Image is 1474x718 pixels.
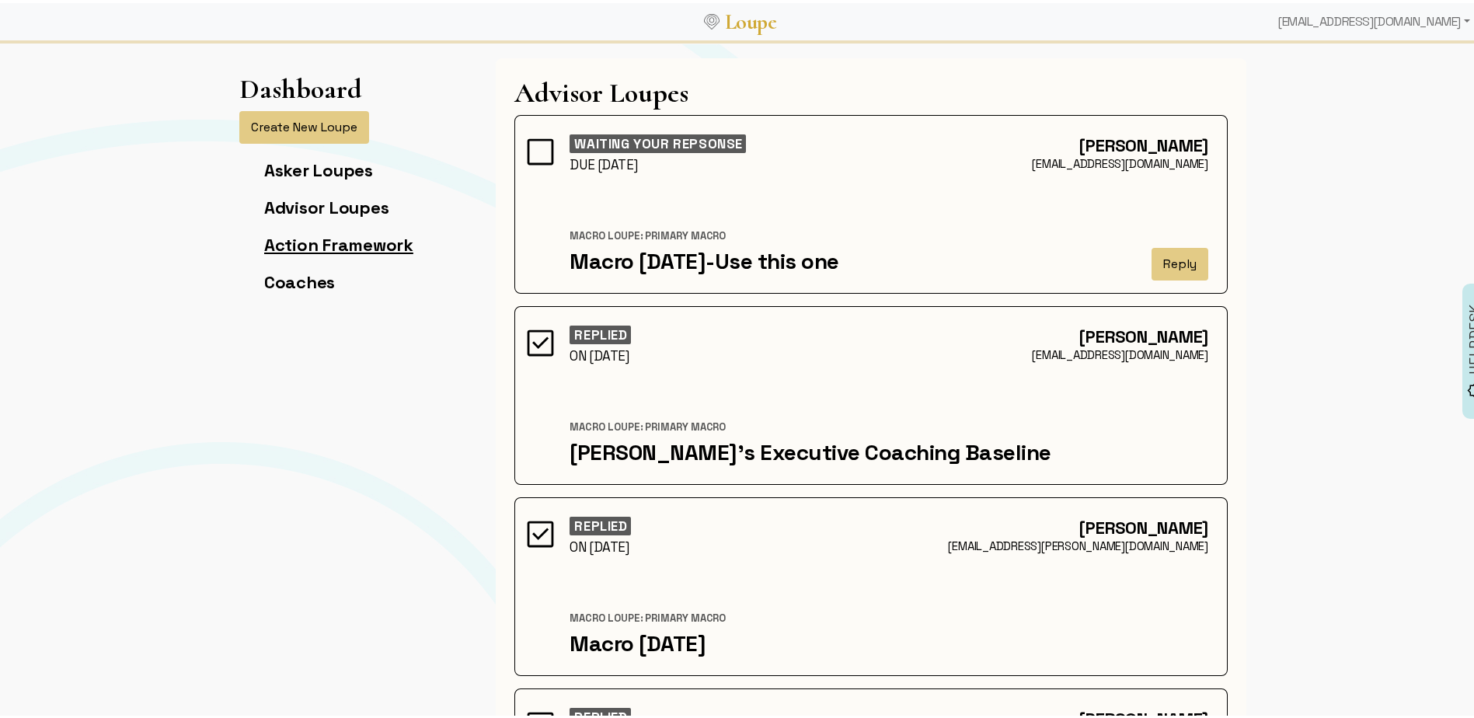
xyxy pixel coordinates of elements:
[239,70,413,305] app-left-page-nav: Dashboard
[534,153,1208,169] div: [EMAIL_ADDRESS][DOMAIN_NAME]
[570,436,1208,462] div: [PERSON_NAME]'s Executive Coaching Baseline
[570,245,1208,271] div: Macro [DATE]-Use this one
[534,535,1208,551] div: [EMAIL_ADDRESS][PERSON_NAME][DOMAIN_NAME]
[514,74,1228,106] h1: Advisor Loupes
[264,156,373,178] a: Asker Loupes
[570,226,1208,240] div: Macro Loupe: Primary Macro
[534,131,1208,153] div: [PERSON_NAME]
[239,70,362,102] h1: Dashboard
[264,231,413,253] a: Action Framework
[534,344,1208,360] div: [EMAIL_ADDRESS][DOMAIN_NAME]
[570,627,1208,654] div: Macro [DATE]
[570,417,1208,431] div: Macro Loupe: Primary Macro
[264,193,389,215] a: Advisor Loupes
[534,322,1208,344] div: [PERSON_NAME]
[264,268,335,290] a: Coaches
[720,5,782,33] a: Loupe
[1152,245,1208,277] button: Reply
[523,131,558,166] img: FFFF
[523,514,558,549] img: FFFF
[704,11,720,26] img: Loupe Logo
[239,108,369,141] button: Create New Loupe
[523,322,558,357] img: FFFF
[570,608,1208,622] div: Macro Loupe: Primary Macro
[534,514,1208,535] div: [PERSON_NAME]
